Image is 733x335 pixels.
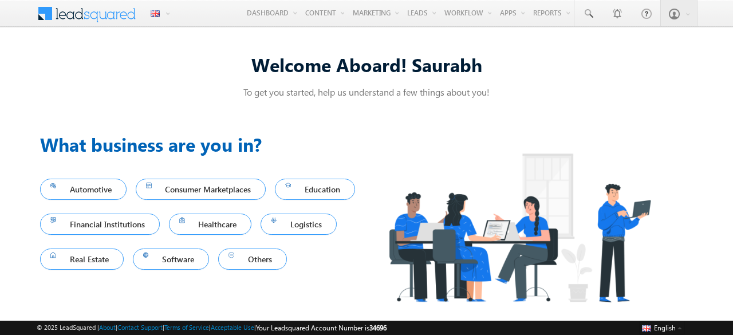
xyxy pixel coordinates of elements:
[50,182,116,197] span: Automotive
[40,86,693,98] p: To get you started, help us understand a few things about you!
[37,322,387,333] span: © 2025 LeadSquared | | | | |
[179,216,242,232] span: Healthcare
[271,216,326,232] span: Logistics
[50,251,113,267] span: Real Estate
[146,182,256,197] span: Consumer Marketplaces
[50,216,149,232] span: Financial Institutions
[99,324,116,331] a: About
[211,324,254,331] a: Acceptable Use
[285,182,345,197] span: Education
[164,324,209,331] a: Terms of Service
[228,251,277,267] span: Others
[639,321,685,334] button: English
[366,131,672,325] img: Industry.png
[40,131,366,158] h3: What business are you in?
[143,251,199,267] span: Software
[654,324,676,332] span: English
[256,324,387,332] span: Your Leadsquared Account Number is
[369,324,387,332] span: 34696
[117,324,163,331] a: Contact Support
[40,52,693,77] div: Welcome Aboard! Saurabh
